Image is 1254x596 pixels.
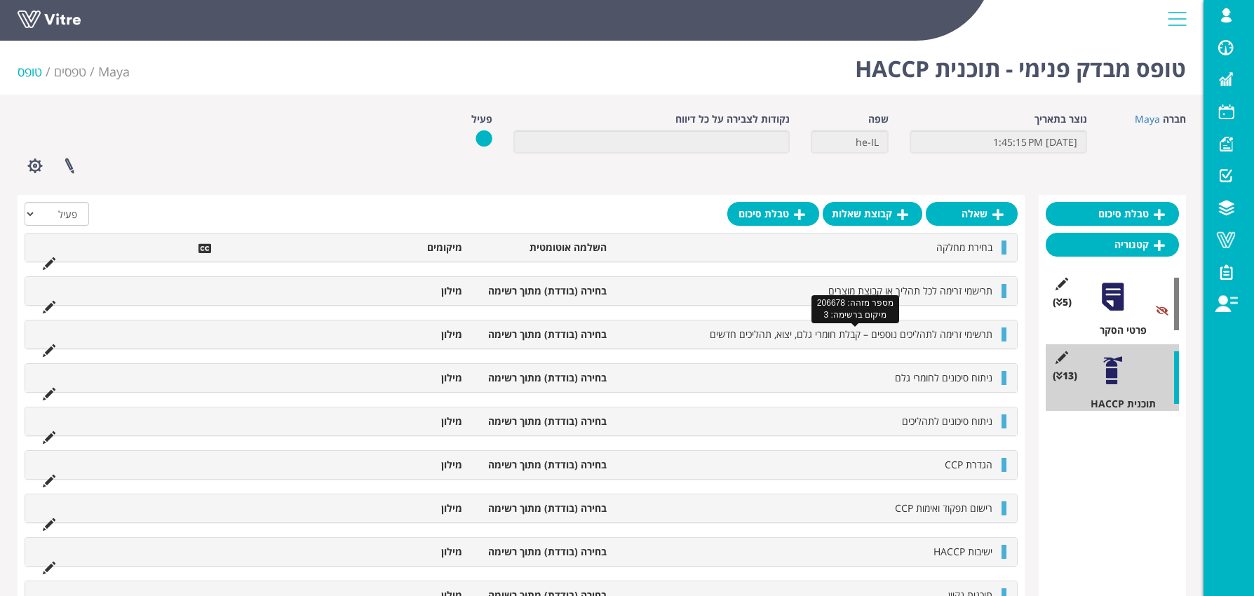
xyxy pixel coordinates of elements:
[1135,112,1160,126] a: Maya
[945,458,992,471] span: הגדרת CCP
[469,371,614,385] li: בחירה (בודדת) מתוך רשימה
[469,284,614,298] li: בחירה (בודדת) מתוך רשימה
[933,545,992,558] span: ישיבות HACCP
[98,63,130,80] a: Maya
[469,458,614,472] li: בחירה (בודדת) מתוך רשימה
[675,112,790,126] label: נקודות לצבירה על כל דיווח
[936,241,992,254] span: בחירת מחלקה
[476,130,492,147] img: yes
[325,545,469,559] li: מילון
[325,284,469,298] li: מילון
[325,327,469,341] li: מילון
[895,501,992,515] span: רישום תפקוד ואימות CCP
[471,112,492,126] label: פעיל
[469,327,614,341] li: בחירה (בודדת) מתוך רשימה
[1046,233,1179,257] a: קטגוריה
[469,414,614,428] li: בחירה (בודדת) מתוך רשימה
[1056,323,1179,337] div: פרטי הסקר
[727,202,819,226] a: טבלת סיכום
[1056,397,1179,411] div: תוכנית HACCP
[868,112,889,126] label: שפה
[18,63,54,81] li: טופס
[469,545,614,559] li: בחירה (בודדת) מתוך רשימה
[823,202,922,226] a: קבוצת שאלות
[895,371,992,384] span: ניתוח סיכונים לחומרי גלם
[1163,112,1186,126] label: חברה
[811,295,899,323] div: מספר מזהה: 206678 מיקום ברשימה: 3
[325,414,469,428] li: מילון
[1046,202,1179,226] a: טבלת סיכום
[469,241,614,255] li: השלמה אוטומטית
[325,371,469,385] li: מילון
[325,458,469,472] li: מילון
[1053,295,1072,309] span: (5 )
[710,327,992,341] span: תרשימי זרימה לתהליכים נוספים – קבלת חומרי גלם, יצוא, תהליכים חדשים
[54,63,86,80] a: טפסים
[469,501,614,515] li: בחירה (בודדת) מתוך רשימה
[828,284,992,297] span: תרישמי זרימה לכל תהליך או קבוצת מוצרים
[902,414,992,428] span: ניתוח סיכונים לתהליכים
[855,35,1186,95] h1: טופס מבדק פנימי - תוכנית HACCP
[325,501,469,515] li: מילון
[926,202,1018,226] a: שאלה
[1034,112,1087,126] label: נוצר בתאריך
[1053,369,1077,383] span: (13 )
[325,241,469,255] li: מיקומים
